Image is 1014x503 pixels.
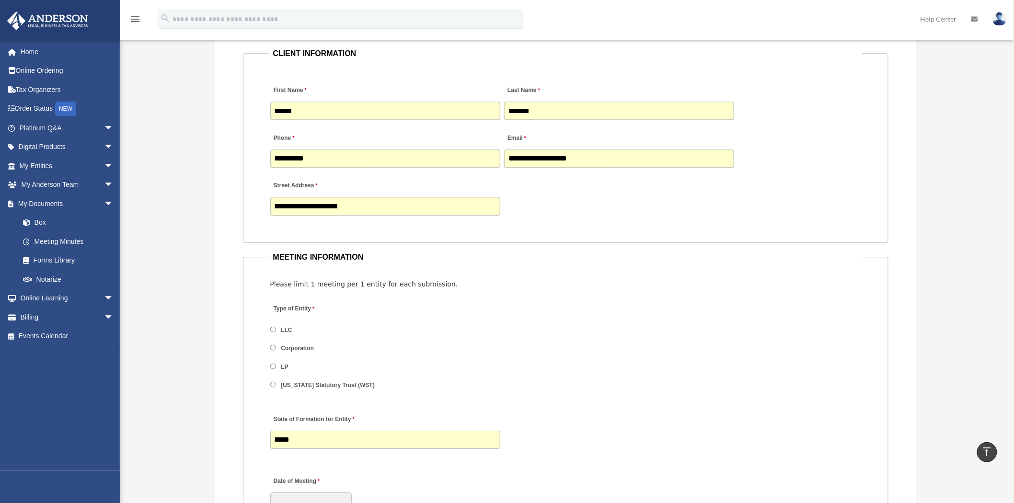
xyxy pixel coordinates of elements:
a: Digital Productsarrow_drop_down [7,137,128,157]
a: Box [13,213,128,232]
a: Tax Organizers [7,80,128,99]
legend: CLIENT INFORMATION [269,47,863,60]
span: Please limit 1 meeting per 1 entity for each submission. [270,280,458,288]
a: Notarize [13,270,128,289]
span: arrow_drop_down [104,289,123,309]
label: Last Name [504,84,542,97]
a: vertical_align_top [977,442,997,462]
span: arrow_drop_down [104,308,123,327]
a: Platinum Q&Aarrow_drop_down [7,118,128,137]
label: Type of Entity [270,302,361,315]
a: Online Learningarrow_drop_down [7,289,128,308]
span: arrow_drop_down [104,175,123,195]
label: First Name [270,84,309,97]
label: Email [504,132,529,145]
legend: MEETING INFORMATION [269,251,863,264]
span: arrow_drop_down [104,194,123,214]
img: User Pic [992,12,1007,26]
img: Anderson Advisors Platinum Portal [4,11,91,30]
a: My Anderson Teamarrow_drop_down [7,175,128,194]
label: [US_STATE] Statutory Trust (WST) [278,381,378,390]
label: Street Address [270,180,361,193]
a: My Entitiesarrow_drop_down [7,156,128,175]
span: arrow_drop_down [104,156,123,176]
i: menu [129,13,141,25]
label: LLC [278,326,296,335]
label: Phone [270,132,297,145]
i: search [160,13,171,23]
a: Billingarrow_drop_down [7,308,128,327]
a: Events Calendar [7,327,128,346]
span: arrow_drop_down [104,137,123,157]
label: Corporation [278,344,317,353]
label: LP [278,363,292,371]
a: Online Ordering [7,61,128,80]
a: Forms Library [13,251,128,270]
a: Order StatusNEW [7,99,128,119]
div: NEW [55,102,76,116]
a: My Documentsarrow_drop_down [7,194,128,213]
a: Meeting Minutes [13,232,123,251]
i: vertical_align_top [981,446,993,457]
a: menu [129,17,141,25]
span: arrow_drop_down [104,118,123,138]
a: Home [7,42,128,61]
label: State of Formation for Entity [270,413,357,426]
label: Date of Meeting [270,475,361,488]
